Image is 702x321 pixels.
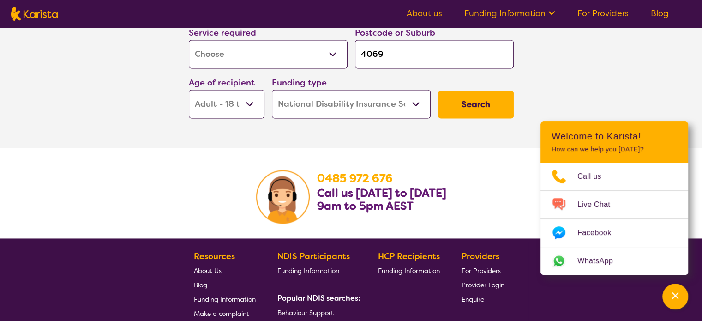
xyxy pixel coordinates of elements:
b: Popular NDIS searches: [277,293,360,303]
span: Funding Information [194,295,256,303]
label: Postcode or Suburb [355,27,435,38]
span: WhatsApp [577,254,624,268]
img: Karista Client Service [256,170,310,224]
a: For Providers [577,8,629,19]
a: About us [407,8,442,19]
span: Enquire [462,295,484,303]
label: Service required [189,27,256,38]
span: Facebook [577,226,622,240]
span: Provider Login [462,281,504,289]
a: Enquire [462,292,504,306]
b: 9am to 5pm AEST [317,199,414,213]
a: For Providers [462,263,504,278]
a: Behaviour Support [277,305,357,320]
a: Provider Login [462,278,504,292]
a: Blog [651,8,669,19]
span: Blog [194,281,207,289]
span: Live Chat [577,198,621,212]
span: Funding Information [378,266,440,275]
h2: Welcome to Karista! [552,131,677,142]
div: Channel Menu [540,121,688,275]
span: For Providers [462,266,501,275]
button: Channel Menu [662,284,688,309]
a: Blog [194,278,256,292]
b: NDIS Participants [277,251,350,262]
a: Funding Information [277,263,357,278]
a: About Us [194,263,256,278]
p: How can we help you [DATE]? [552,145,677,153]
span: Behaviour Support [277,309,334,317]
span: Make a complaint [194,309,249,318]
a: 0485 972 676 [317,171,393,186]
input: Type [355,40,514,68]
a: Funding Information [378,263,440,278]
b: Providers [462,251,499,262]
label: Age of recipient [189,77,255,88]
label: Funding type [272,77,327,88]
span: Call us [577,170,612,183]
img: Karista logo [11,7,58,21]
span: Funding Information [277,266,339,275]
span: About Us [194,266,222,275]
a: Funding Information [194,292,256,306]
a: Funding Information [464,8,555,19]
b: Call us [DATE] to [DATE] [317,186,446,200]
a: Web link opens in a new tab. [540,247,688,275]
button: Search [438,91,514,118]
ul: Choose channel [540,163,688,275]
a: Make a complaint [194,306,256,321]
b: HCP Recipients [378,251,440,262]
b: Resources [194,251,235,262]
